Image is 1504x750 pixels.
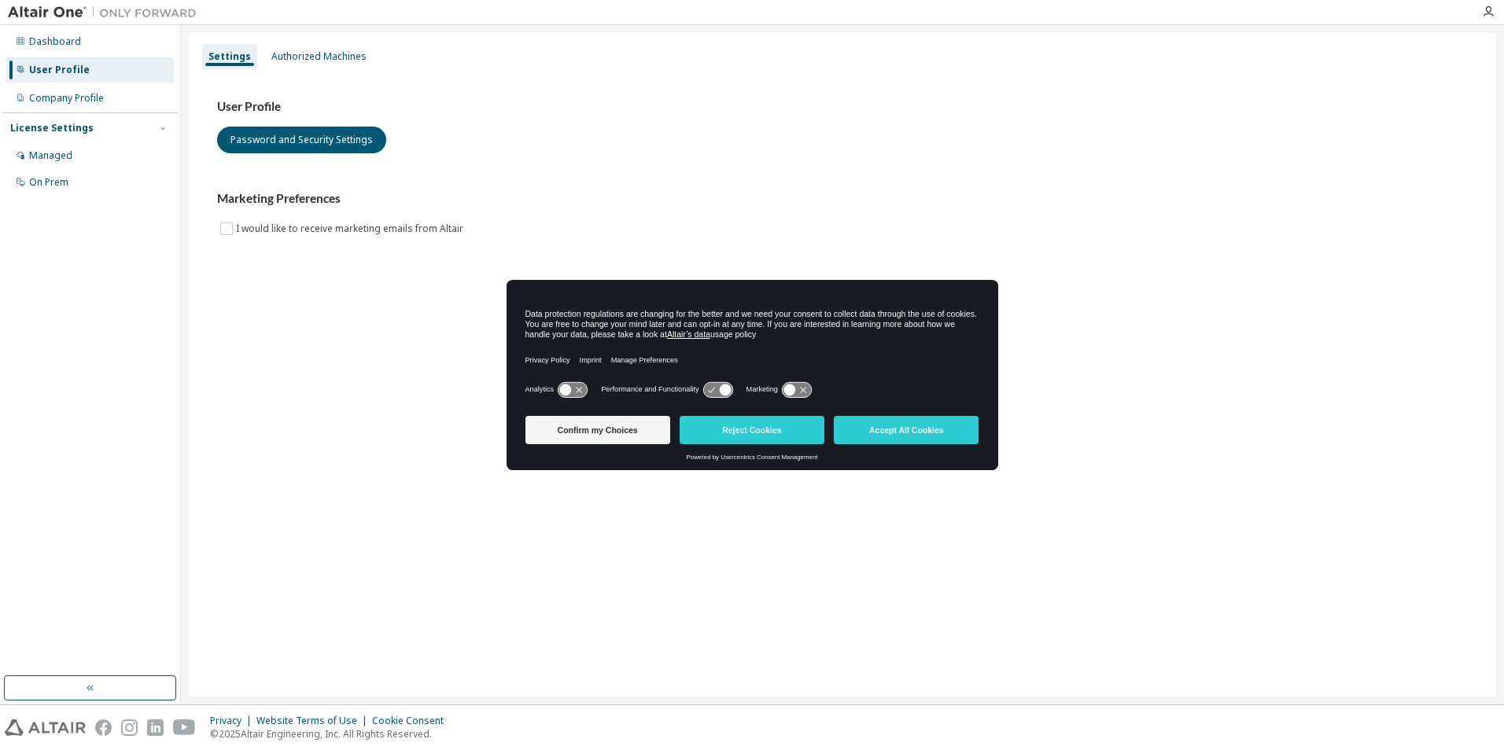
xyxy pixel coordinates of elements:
[271,50,367,63] div: Authorized Machines
[8,5,205,20] img: Altair One
[95,719,112,736] img: facebook.svg
[29,149,72,162] div: Managed
[372,715,453,727] div: Cookie Consent
[236,219,466,238] label: I would like to receive marketing emails from Altair
[121,719,138,736] img: instagram.svg
[29,176,68,189] div: On Prem
[29,92,104,105] div: Company Profile
[29,64,90,76] div: User Profile
[256,715,372,727] div: Website Terms of Use
[210,715,256,727] div: Privacy
[217,99,1468,115] h3: User Profile
[5,719,86,736] img: altair_logo.svg
[217,191,1468,207] h3: Marketing Preferences
[29,35,81,48] div: Dashboard
[208,50,251,63] div: Settings
[217,127,386,153] button: Password and Security Settings
[210,727,453,741] p: © 2025 Altair Engineering, Inc. All Rights Reserved.
[10,122,94,134] div: License Settings
[147,719,164,736] img: linkedin.svg
[173,719,196,736] img: youtube.svg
